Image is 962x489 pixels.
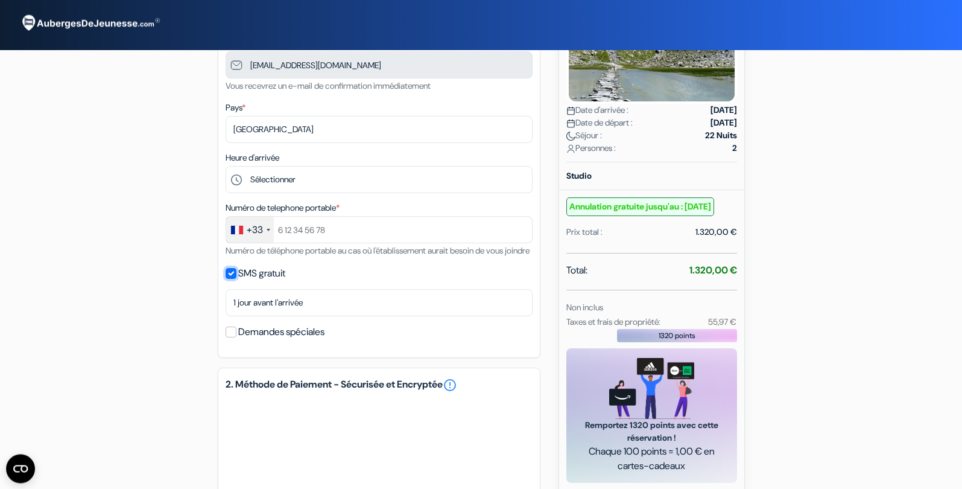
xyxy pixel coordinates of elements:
[566,263,587,278] span: Total:
[710,104,737,117] strong: [DATE]
[566,117,633,129] span: Date de départ :
[226,216,533,243] input: 6 12 34 56 78
[226,217,274,243] div: France: +33
[566,226,603,238] div: Prix total :
[14,7,165,39] img: AubergesDeJeunesse.com
[238,265,285,282] label: SMS gratuit
[566,142,616,155] span: Personnes :
[689,264,737,276] strong: 1.320,00 €
[566,197,714,216] small: Annulation gratuite jusqu'au : [DATE]
[566,170,592,181] b: Studio
[695,226,737,238] div: 1.320,00 €
[226,152,279,164] label: Heure d'arrivée
[609,358,694,419] img: gift_card_hero_new.png
[443,378,457,392] a: error_outline
[566,104,628,117] span: Date d'arrivée :
[226,101,245,114] label: Pays
[708,316,736,327] small: 55,97 €
[226,80,431,91] small: Vous recevrez un e-mail de confirmation immédiatement
[566,119,575,128] img: calendar.svg
[226,202,340,214] label: Numéro de telephone portable
[566,132,575,141] img: moon.svg
[6,454,35,483] button: CMP-Widget öffnen
[226,51,533,78] input: Entrer adresse e-mail
[566,129,602,142] span: Séjour :
[581,419,723,444] span: Remportez 1320 points avec cette réservation !
[226,245,530,256] small: Numéro de téléphone portable au cas où l'établissement aurait besoin de vous joindre
[247,223,263,237] div: +33
[566,302,603,313] small: Non inclus
[710,117,737,129] strong: [DATE]
[566,106,575,115] img: calendar.svg
[238,324,324,340] label: Demandes spéciales
[226,378,533,392] h5: 2. Méthode de Paiement - Sécurisée et Encryptée
[566,316,660,327] small: Taxes et frais de propriété:
[581,444,723,473] span: Chaque 100 points = 1,00 € en cartes-cadeaux
[566,144,575,153] img: user_icon.svg
[732,142,737,155] strong: 2
[659,330,695,341] span: 1320 points
[705,129,737,142] strong: 22 Nuits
